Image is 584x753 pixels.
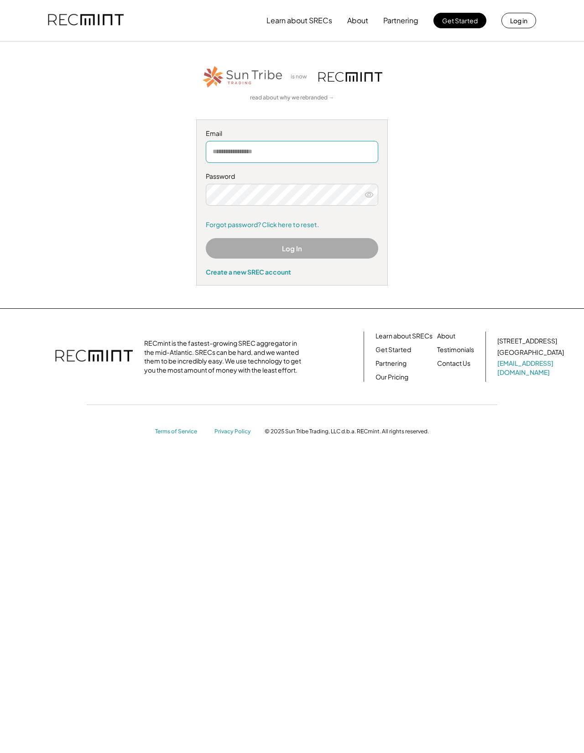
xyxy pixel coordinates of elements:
[437,359,470,368] a: Contact Us
[144,339,306,374] div: RECmint is the fastest-growing SREC aggregator in the mid-Atlantic. SRECs can be hard, and we wan...
[202,64,284,89] img: STT_Horizontal_Logo%2B-%2BColor.png
[266,11,332,30] button: Learn about SRECs
[383,11,418,30] button: Partnering
[347,11,368,30] button: About
[375,373,408,382] a: Our Pricing
[497,359,566,377] a: [EMAIL_ADDRESS][DOMAIN_NAME]
[206,220,378,229] a: Forgot password? Click here to reset.
[206,268,378,276] div: Create a new SREC account
[48,5,124,36] img: recmint-logotype%403x.png
[214,428,255,436] a: Privacy Policy
[501,13,536,28] button: Log in
[437,345,474,354] a: Testimonials
[250,94,334,102] a: read about why we rebranded →
[437,332,455,341] a: About
[375,332,433,341] a: Learn about SRECs
[497,337,557,346] div: [STREET_ADDRESS]
[155,428,205,436] a: Terms of Service
[265,428,429,435] div: © 2025 Sun Tribe Trading, LLC d.b.a. RECmint. All rights reserved.
[375,359,407,368] a: Partnering
[206,129,378,138] div: Email
[433,13,486,28] button: Get Started
[288,73,314,81] div: is now
[318,72,382,82] img: recmint-logotype%403x.png
[206,172,378,181] div: Password
[497,348,564,357] div: [GEOGRAPHIC_DATA]
[55,341,133,373] img: recmint-logotype%403x.png
[206,238,378,259] button: Log In
[375,345,411,354] a: Get Started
